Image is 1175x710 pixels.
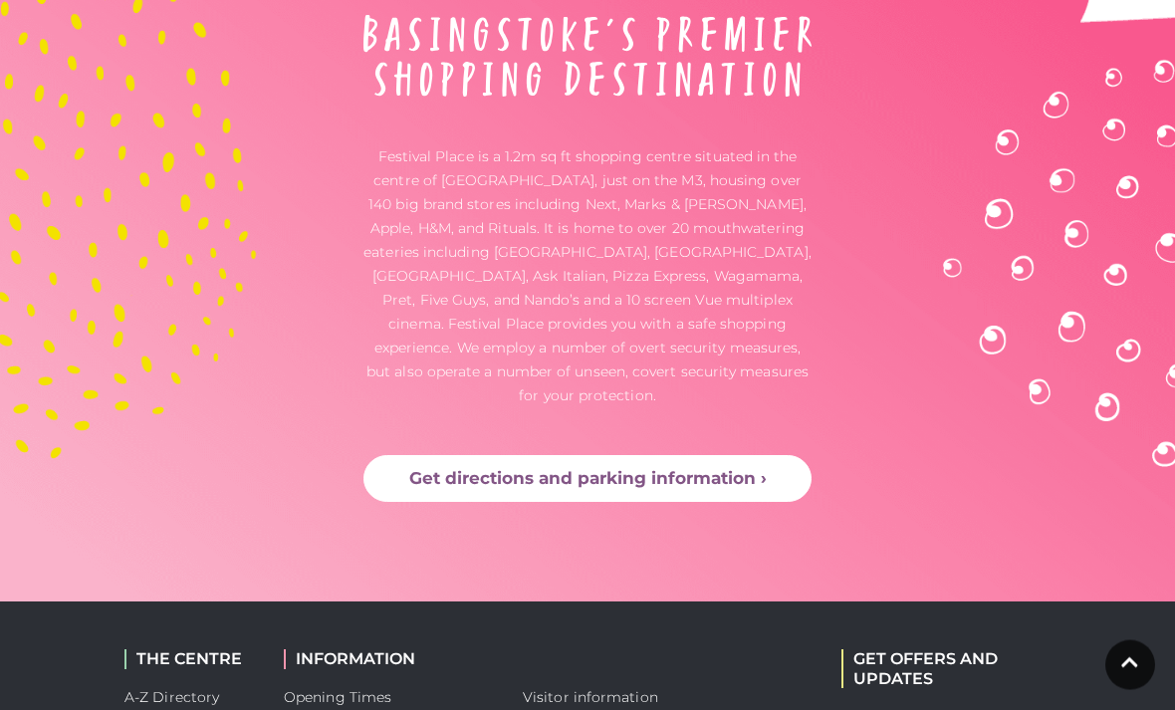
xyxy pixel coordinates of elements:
p: Festival Place is a 1.2m sq ft shopping centre situated in the centre of [GEOGRAPHIC_DATA], just ... [363,144,812,407]
a: A-Z Directory [124,688,219,706]
h2: INFORMATION [284,649,493,668]
h2: GET OFFERS AND UPDATES [841,649,1051,687]
h2: THE CENTRE [124,649,254,668]
a: Opening Times [284,688,391,706]
a: Visitor information [523,688,658,706]
a: Get directions and parking information › [363,455,812,503]
img: About Festival Place [363,15,812,96]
